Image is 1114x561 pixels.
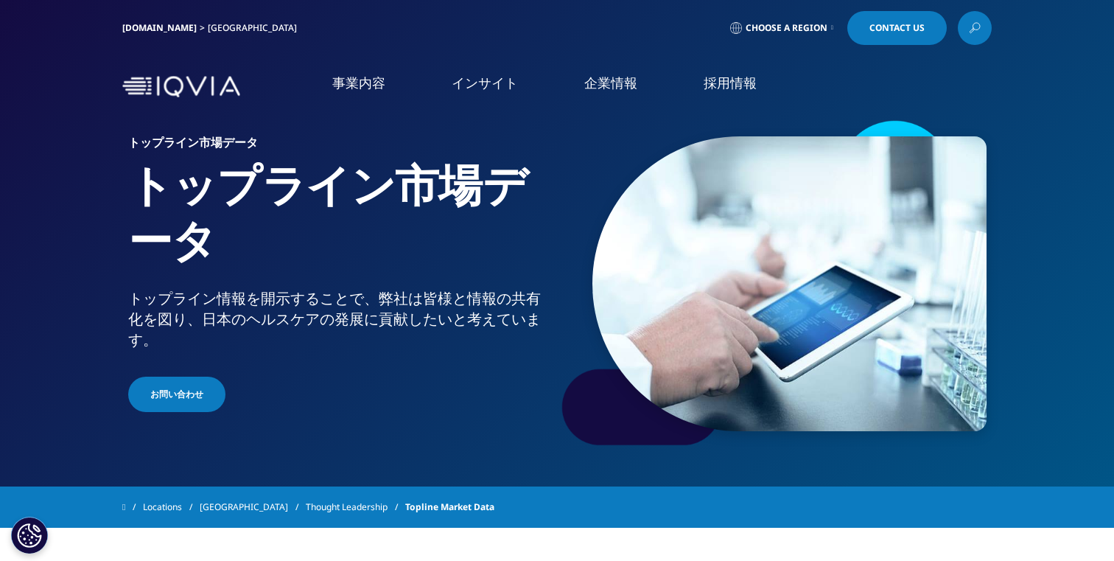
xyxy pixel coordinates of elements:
a: Thought Leadership [306,494,405,520]
nav: Primary [246,52,992,122]
span: Choose a Region [746,22,827,34]
a: 事業内容 [332,74,385,92]
a: [DOMAIN_NAME] [122,21,197,34]
h1: トップライン市場データ [128,157,552,288]
a: Locations [143,494,200,520]
span: Contact Us [869,24,925,32]
a: 採用情報 [704,74,757,92]
a: 企業情報 [584,74,637,92]
a: [GEOGRAPHIC_DATA] [200,494,306,520]
div: [GEOGRAPHIC_DATA] [208,22,303,34]
a: Contact Us [847,11,947,45]
a: インサイト [452,74,518,92]
button: Cookie 設定 [11,517,48,554]
div: トップライン情報を開示することで、弊社は皆様と情報の共有化を図り、日本のヘルスケアの発展に貢献したいと考えています。 [128,288,552,350]
a: お問い合わせ [128,377,225,412]
img: 299_analyze-an-experiment-by-tablet.jpg [592,136,987,431]
span: Topline Market Data [405,494,494,520]
span: お問い合わせ [150,388,203,401]
h6: トップライン市場データ [128,136,552,157]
